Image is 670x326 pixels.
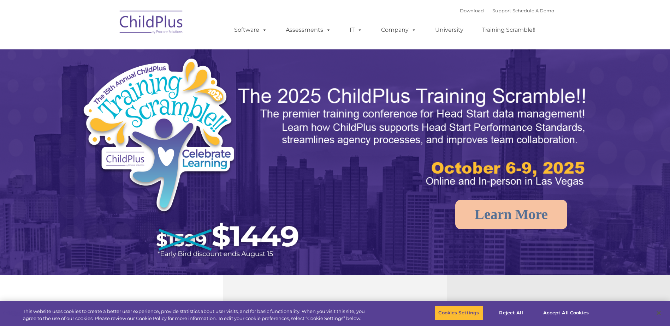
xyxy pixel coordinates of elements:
[489,306,533,320] button: Reject All
[475,23,542,37] a: Training Scramble!!
[455,200,567,229] a: Learn More
[460,8,554,13] font: |
[460,8,484,13] a: Download
[374,23,423,37] a: Company
[651,305,666,321] button: Close
[98,47,120,52] span: Last name
[539,306,593,320] button: Accept All Cookies
[492,8,511,13] a: Support
[227,23,274,37] a: Software
[428,23,470,37] a: University
[434,306,483,320] button: Cookies Settings
[116,6,187,41] img: ChildPlus by Procare Solutions
[343,23,369,37] a: IT
[23,308,368,322] div: This website uses cookies to create a better user experience, provide statistics about user visit...
[512,8,554,13] a: Schedule A Demo
[279,23,338,37] a: Assessments
[98,76,128,81] span: Phone number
